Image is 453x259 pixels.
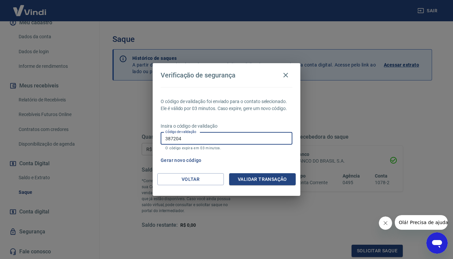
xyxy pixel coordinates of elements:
[4,5,56,10] span: Olá! Precisa de ajuda?
[165,129,196,134] label: Código de validação
[157,173,224,186] button: Voltar
[379,216,392,230] iframe: Fechar mensagem
[161,123,292,130] p: Insira o código de validação
[395,215,448,230] iframe: Mensagem da empresa
[165,146,288,150] p: O código expira em 03 minutos.
[161,98,292,112] p: O código de validação foi enviado para o contato selecionado. Ele é válido por 03 minutos. Caso e...
[426,232,448,254] iframe: Botão para abrir a janela de mensagens
[161,71,235,79] h4: Verificação de segurança
[158,154,204,167] button: Gerar novo código
[229,173,296,186] button: Validar transação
